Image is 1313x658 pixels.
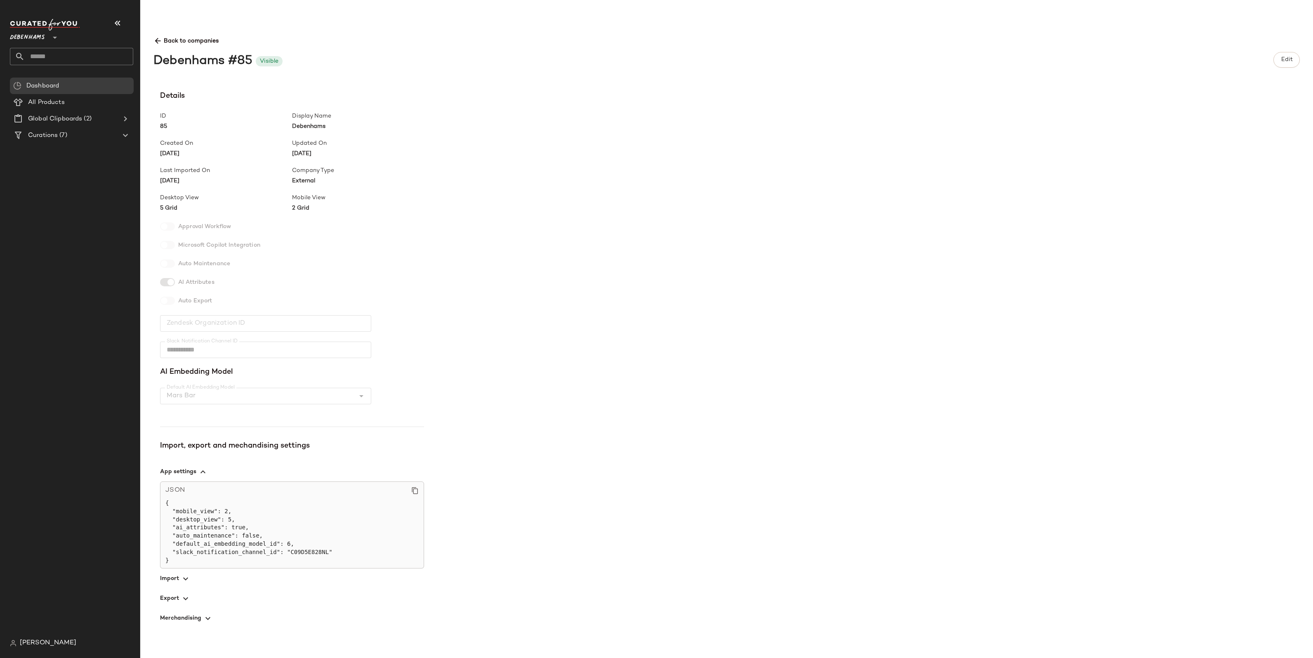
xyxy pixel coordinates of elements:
span: Updated On [292,139,424,148]
button: Import [160,568,424,588]
span: [DATE] [160,177,292,185]
span: Mobile View [292,193,424,202]
span: Details [160,90,424,102]
span: Dashboard [26,81,59,91]
span: 5 Grid [160,204,292,212]
span: ID [160,112,292,120]
span: 85 [160,122,292,131]
span: AI Embedding Model [160,366,424,378]
span: Display Name [292,112,424,120]
span: (2) [82,114,91,124]
button: App settings [160,462,424,481]
span: Edit [1280,57,1292,63]
div: Debenhams #85 [153,52,252,71]
span: [PERSON_NAME] [20,638,76,648]
span: Company Type [292,166,424,175]
span: Created On [160,139,292,148]
span: Debenhams [292,122,424,131]
span: All Products [28,98,65,107]
button: Export [160,588,424,608]
div: Import, export and mechandising settings [160,440,424,452]
span: Curations [28,131,58,140]
span: JSON [165,485,185,496]
pre: { "mobile_view": 2, "desktop_view": 5, "ai_attributes": true, "auto_maintenance": false, "default... [165,499,419,565]
span: Debenhams [10,28,45,43]
span: External [292,177,424,185]
button: Merchandising [160,608,424,628]
span: Desktop View [160,193,292,202]
img: svg%3e [10,640,17,646]
span: Global Clipboards [28,114,82,124]
span: [DATE] [160,149,292,158]
img: cfy_white_logo.C9jOOHJF.svg [10,19,80,31]
button: Edit [1273,52,1300,68]
span: Back to companies [153,30,1300,45]
span: Last Imported On [160,166,292,175]
span: [DATE] [292,149,424,158]
span: 2 Grid [292,204,424,212]
span: (7) [58,131,67,140]
img: svg%3e [13,82,21,90]
div: Visible [260,57,278,66]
